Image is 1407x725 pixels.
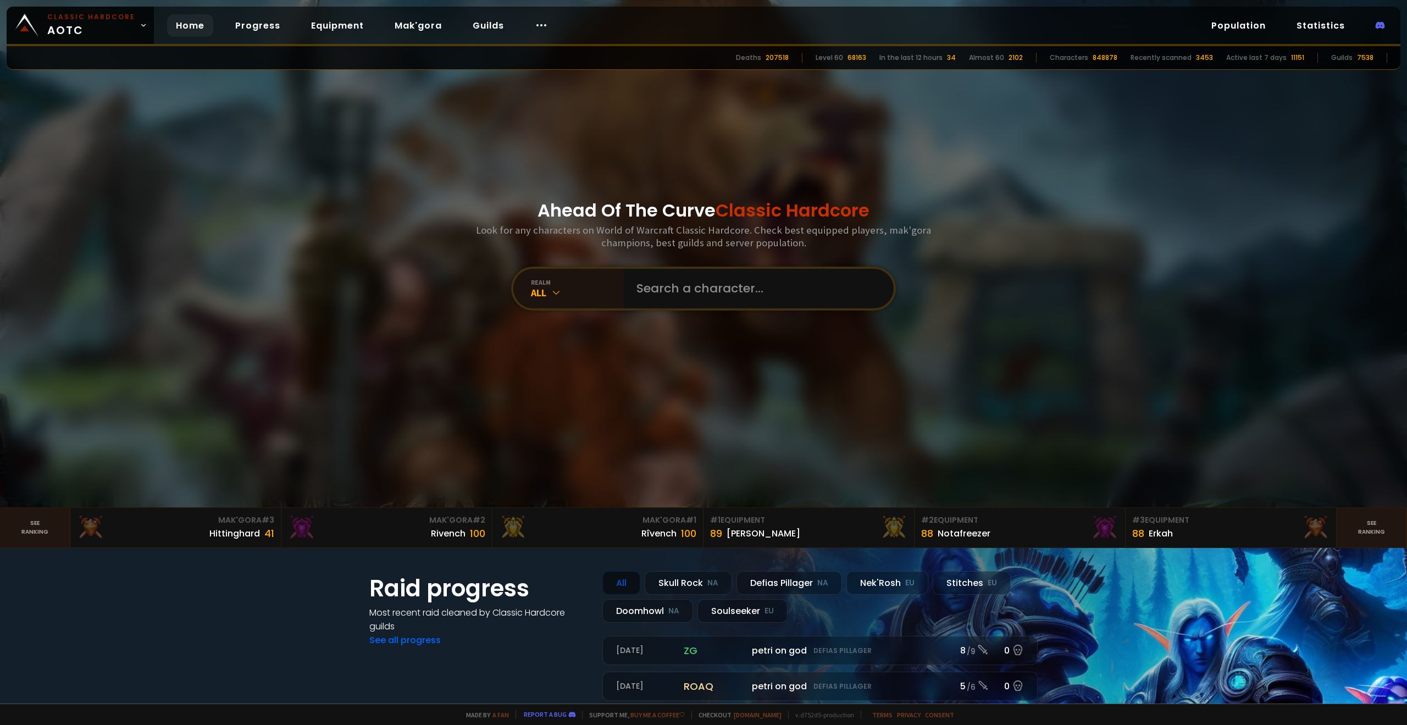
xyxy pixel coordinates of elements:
span: # 3 [1132,514,1145,525]
span: # 2 [921,514,934,525]
div: Recently scanned [1131,53,1192,63]
div: Defias Pillager [736,571,842,595]
div: Rîvench [641,527,677,540]
small: Classic Hardcore [47,12,135,22]
div: Skull Rock [645,571,732,595]
a: a fan [492,711,509,719]
div: 41 [264,526,274,541]
h1: Ahead Of The Curve [538,197,869,224]
span: # 1 [710,514,721,525]
a: Classic HardcoreAOTC [7,7,154,44]
a: See all progress [369,634,441,646]
div: 3453 [1196,53,1213,63]
a: Buy me a coffee [630,711,685,719]
div: Equipment [921,514,1118,526]
a: Population [1203,14,1275,37]
a: Report a bug [524,710,567,718]
a: Terms [872,711,893,719]
span: Support me, [582,711,685,719]
a: Mak'Gora#2Rivench100 [281,508,492,547]
a: [DATE]zgpetri on godDefias Pillager8 /90 [602,636,1038,665]
span: v. d752d5 - production [788,711,854,719]
small: EU [988,578,997,589]
span: # 2 [473,514,485,525]
a: Home [167,14,213,37]
a: Statistics [1288,14,1354,37]
small: NA [817,578,828,589]
input: Search a character... [630,269,880,308]
div: [PERSON_NAME] [727,527,800,540]
span: # 3 [262,514,274,525]
a: [DOMAIN_NAME] [734,711,782,719]
div: Rivench [431,527,466,540]
small: EU [765,606,774,617]
span: Checkout [691,711,782,719]
small: NA [707,578,718,589]
a: Consent [925,711,954,719]
div: Guilds [1331,53,1353,63]
div: Doomhowl [602,599,693,623]
span: Made by [459,711,509,719]
div: Deaths [736,53,761,63]
a: Guilds [464,14,513,37]
a: Mak'Gora#1Rîvench100 [492,508,703,547]
div: 207518 [766,53,789,63]
div: Erkah [1149,527,1173,540]
div: All [531,286,623,299]
div: Level 60 [816,53,843,63]
div: 100 [470,526,485,541]
span: # 1 [686,514,696,525]
h4: Most recent raid cleaned by Classic Hardcore guilds [369,606,589,633]
a: Mak'gora [386,14,451,37]
div: Almost 60 [969,53,1004,63]
div: All [602,571,640,595]
div: Stitches [933,571,1011,595]
div: 68163 [847,53,866,63]
div: Mak'Gora [77,514,274,526]
a: Mak'Gora#3Hittinghard41 [70,508,281,547]
span: AOTC [47,12,135,38]
div: Mak'Gora [288,514,485,526]
div: Characters [1050,53,1088,63]
a: #1Equipment89[PERSON_NAME] [703,508,915,547]
a: #2Equipment88Notafreezer [915,508,1126,547]
a: #3Equipment88Erkah [1126,508,1337,547]
small: NA [668,606,679,617]
div: 89 [710,526,722,541]
div: realm [531,278,623,286]
div: Equipment [710,514,907,526]
div: Equipment [1132,514,1330,526]
div: 11151 [1291,53,1304,63]
div: 88 [921,526,933,541]
div: In the last 12 hours [879,53,943,63]
a: Seeranking [1337,508,1407,547]
a: Equipment [302,14,373,37]
div: Soulseeker [697,599,788,623]
a: Progress [226,14,289,37]
div: Nek'Rosh [846,571,928,595]
div: 88 [1132,526,1144,541]
a: Privacy [897,711,921,719]
div: 2102 [1009,53,1023,63]
div: Hittinghard [209,527,260,540]
div: 34 [947,53,956,63]
h1: Raid progress [369,571,589,606]
h3: Look for any characters on World of Warcraft Classic Hardcore. Check best equipped players, mak'g... [472,224,935,249]
div: 848878 [1093,53,1117,63]
div: Notafreezer [938,527,990,540]
div: Active last 7 days [1226,53,1287,63]
div: 7538 [1357,53,1373,63]
a: [DATE]roaqpetri on godDefias Pillager5 /60 [602,672,1038,701]
div: 100 [681,526,696,541]
div: Mak'Gora [499,514,696,526]
span: Classic Hardcore [716,198,869,223]
small: EU [905,578,915,589]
